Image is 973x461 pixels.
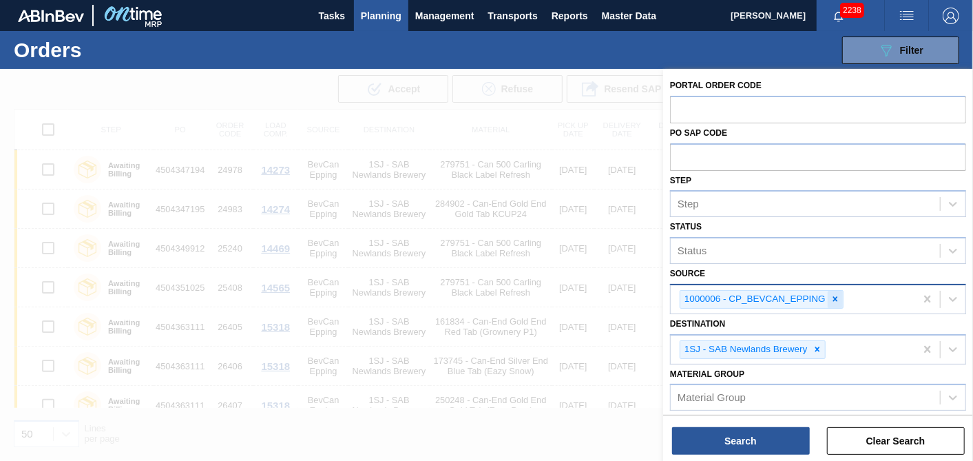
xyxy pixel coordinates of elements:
[678,245,707,257] div: Status
[415,8,474,24] span: Management
[670,269,705,278] label: Source
[678,392,746,404] div: Material Group
[943,8,959,24] img: Logout
[14,42,208,58] h1: Orders
[670,319,725,329] label: Destination
[840,3,864,18] span: 2238
[488,8,538,24] span: Transports
[18,10,84,22] img: TNhmsLtSVTkK8tSr43FrP2fwEKptu5GPRR3wAAAABJRU5ErkJggg==
[602,8,656,24] span: Master Data
[899,8,915,24] img: userActions
[680,291,828,308] div: 1000006 - CP_BEVCAN_EPPING
[817,6,861,25] button: Notifications
[552,8,588,24] span: Reports
[670,176,691,185] label: Step
[842,37,959,64] button: Filter
[670,369,744,379] label: Material Group
[670,128,727,138] label: PO SAP Code
[678,198,699,210] div: Step
[670,222,702,232] label: Status
[680,341,810,358] div: 1SJ - SAB Newlands Brewery
[900,45,923,56] span: Filter
[317,8,347,24] span: Tasks
[670,81,762,90] label: Portal Order Code
[361,8,401,24] span: Planning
